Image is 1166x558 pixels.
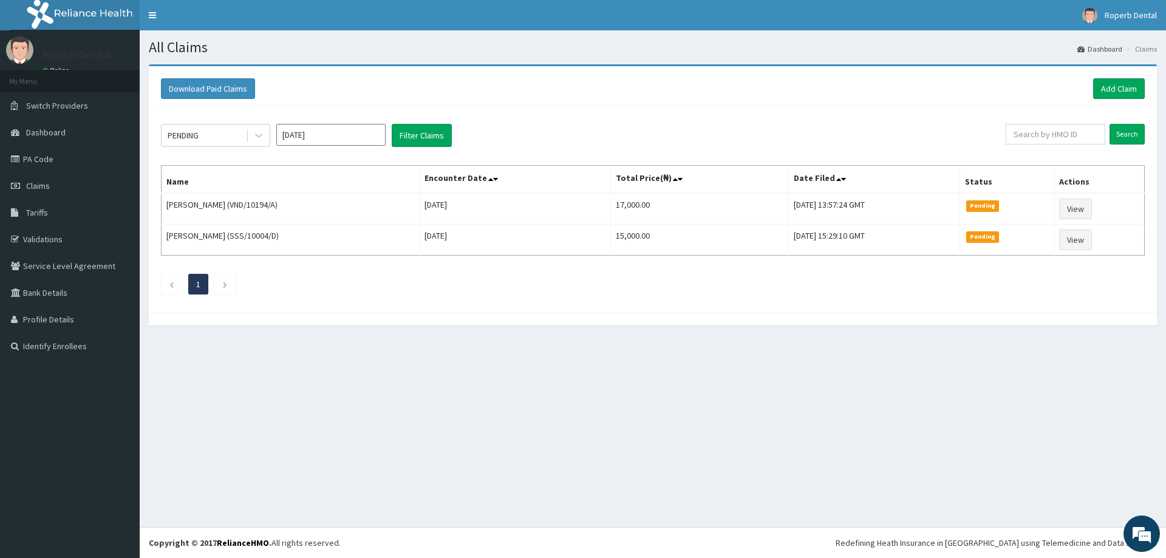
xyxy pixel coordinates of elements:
img: User Image [6,36,33,64]
td: [PERSON_NAME] (VND/10194/A) [162,193,420,225]
td: [PERSON_NAME] (SSS/10004/D) [162,225,420,256]
span: Pending [966,200,1000,211]
th: Status [960,166,1054,194]
a: RelianceHMO [217,537,269,548]
input: Search by HMO ID [1006,124,1105,145]
a: Dashboard [1077,44,1122,54]
span: Dashboard [26,127,66,138]
a: Previous page [169,279,174,290]
span: Switch Providers [26,100,88,111]
input: Search [1110,124,1145,145]
span: Claims [26,180,50,191]
span: Roperb Dental [1105,10,1157,21]
a: View [1059,199,1092,219]
div: Redefining Heath Insurance in [GEOGRAPHIC_DATA] using Telemedicine and Data Science! [836,537,1157,549]
h1: All Claims [149,39,1157,55]
span: Pending [966,231,1000,242]
a: Online [43,66,72,75]
footer: All rights reserved. [140,527,1166,558]
a: Add Claim [1093,78,1145,99]
a: Next page [222,279,228,290]
td: 15,000.00 [611,225,788,256]
a: Page 1 is your current page [196,279,200,290]
strong: Copyright © 2017 . [149,537,271,548]
span: Tariffs [26,207,48,218]
li: Claims [1123,44,1157,54]
div: PENDING [168,129,199,141]
p: Roperb Dental [43,49,111,60]
img: User Image [1082,8,1097,23]
th: Encounter Date [419,166,611,194]
th: Date Filed [788,166,960,194]
button: Download Paid Claims [161,78,255,99]
th: Total Price(₦) [611,166,788,194]
td: [DATE] [419,225,611,256]
td: 17,000.00 [611,193,788,225]
th: Name [162,166,420,194]
input: Select Month and Year [276,124,386,146]
th: Actions [1054,166,1144,194]
td: [DATE] 13:57:24 GMT [788,193,960,225]
button: Filter Claims [392,124,452,147]
td: [DATE] 15:29:10 GMT [788,225,960,256]
a: View [1059,230,1092,250]
td: [DATE] [419,193,611,225]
